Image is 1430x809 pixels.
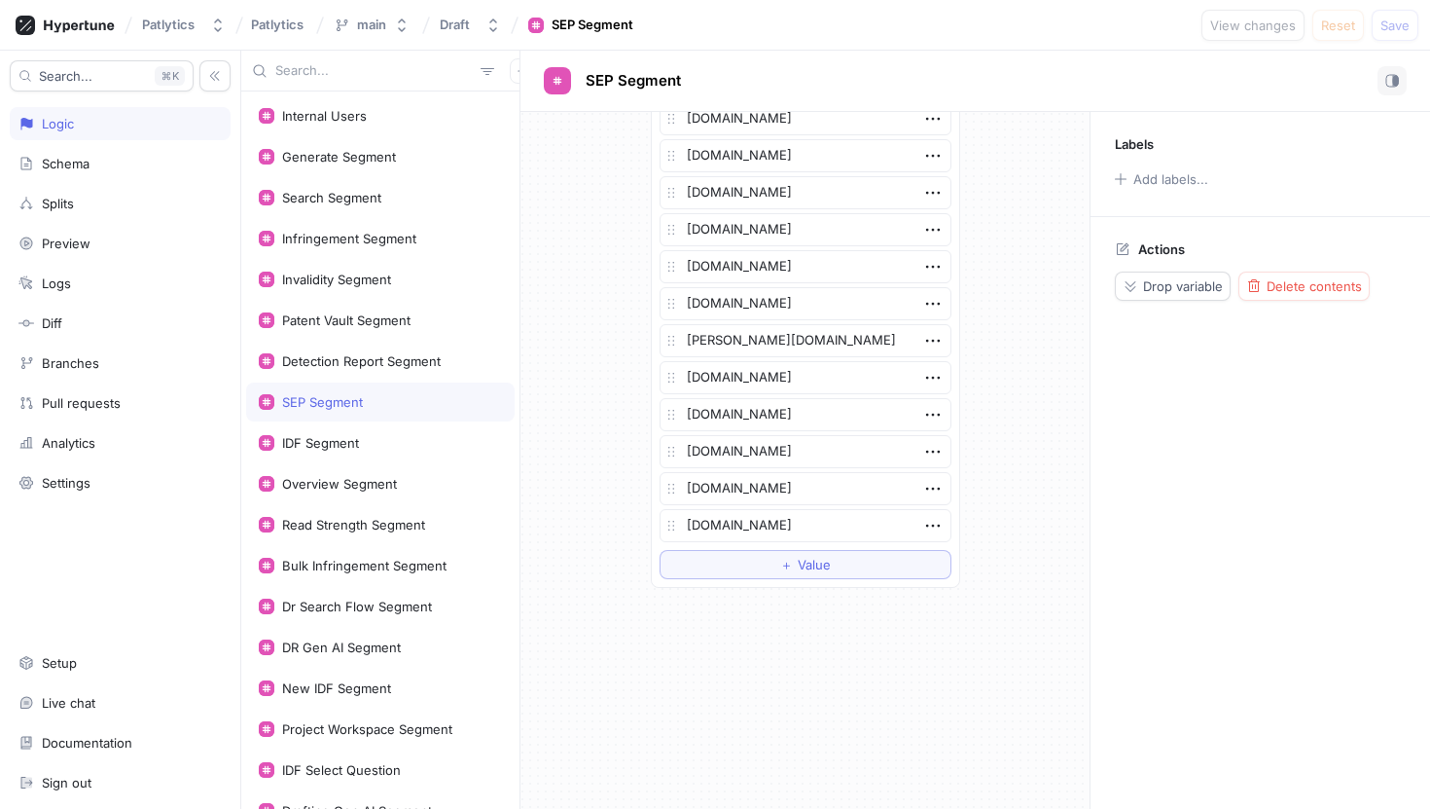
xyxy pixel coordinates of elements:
[660,287,951,320] textarea: [DOMAIN_NAME]
[1372,10,1418,41] button: Save
[780,559,793,570] span: ＋
[10,726,231,759] a: Documentation
[1108,166,1213,192] button: Add labels...
[1267,280,1362,292] span: Delete contents
[10,60,194,92] button: Search...K
[660,250,951,283] textarea: [DOMAIN_NAME]
[155,66,185,86] div: K
[660,398,951,431] textarea: [DOMAIN_NAME]
[42,695,95,711] div: Live chat
[39,70,92,82] span: Search...
[660,550,951,579] button: ＋Value
[282,762,401,778] div: IDF Select Question
[552,16,633,35] div: SEP Segment
[357,17,386,33] div: main
[282,313,411,328] div: Patent Vault Segment
[42,276,71,291] div: Logs
[251,18,304,31] span: Patlytics
[282,231,416,246] div: Infringement Segment
[432,9,509,41] button: Draft
[142,17,195,33] div: Patlytics
[42,236,90,251] div: Preview
[586,73,681,89] span: SEP Segment
[42,775,91,791] div: Sign out
[660,139,951,172] textarea: [DOMAIN_NAME]
[282,435,359,451] div: IDF Segment
[1312,10,1364,41] button: Reset
[42,156,89,171] div: Schema
[660,324,951,357] textarea: [PERSON_NAME][DOMAIN_NAME]
[1138,241,1185,257] p: Actions
[1321,19,1355,31] span: Reset
[1115,136,1154,152] p: Labels
[282,599,432,614] div: Dr Search Flow Segment
[282,108,367,124] div: Internal Users
[1238,272,1370,301] button: Delete contents
[282,190,381,205] div: Search Segment
[660,213,951,246] textarea: [DOMAIN_NAME]
[440,17,470,33] div: Draft
[42,395,121,411] div: Pull requests
[798,559,831,570] span: Value
[1380,19,1410,31] span: Save
[660,472,951,505] textarea: [DOMAIN_NAME]
[42,315,62,331] div: Diff
[660,361,951,394] textarea: [DOMAIN_NAME]
[42,475,90,491] div: Settings
[282,640,401,655] div: DR Gen AI Segment
[282,680,391,696] div: New IDF Segment
[1133,173,1208,186] div: Add labels...
[42,116,74,131] div: Logic
[42,196,74,211] div: Splits
[282,394,363,410] div: SEP Segment
[282,476,397,492] div: Overview Segment
[1143,280,1223,292] span: Drop variable
[326,9,417,41] button: main
[282,558,447,573] div: Bulk Infringement Segment
[660,102,951,135] textarea: [DOMAIN_NAME]
[42,735,132,751] div: Documentation
[660,509,951,542] textarea: [DOMAIN_NAME]
[282,721,452,737] div: Project Workspace Segment
[1210,19,1296,31] span: View changes
[282,272,391,287] div: Invalidity Segment
[660,435,951,468] textarea: [DOMAIN_NAME]
[282,353,441,369] div: Detection Report Segment
[42,355,99,371] div: Branches
[282,149,396,165] div: Generate Segment
[660,176,951,209] textarea: [DOMAIN_NAME]
[134,9,233,41] button: Patlytics
[275,61,473,81] input: Search...
[1115,272,1231,301] button: Drop variable
[42,655,77,671] div: Setup
[1201,10,1305,41] button: View changes
[282,517,425,533] div: Read Strength Segment
[42,435,95,451] div: Analytics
